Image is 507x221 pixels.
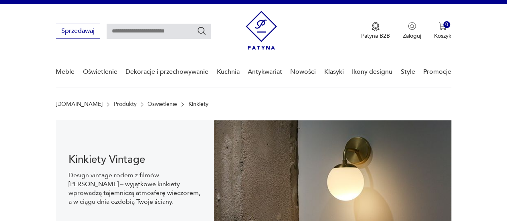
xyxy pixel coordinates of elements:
[69,155,201,164] h1: Kinkiety Vintage
[56,29,100,34] a: Sprzedawaj
[188,101,208,107] p: Kinkiety
[438,22,446,30] img: Ikona koszyka
[216,57,239,87] a: Kuchnia
[246,11,277,50] img: Patyna - sklep z meblami i dekoracjami vintage
[324,57,344,87] a: Klasyki
[56,24,100,39] button: Sprzedawaj
[372,22,380,31] img: Ikona medalu
[434,22,451,40] button: 0Koszyk
[408,22,416,30] img: Ikonka użytkownika
[434,32,451,40] p: Koszyk
[56,57,75,87] a: Meble
[352,57,392,87] a: Ikony designu
[197,26,206,36] button: Szukaj
[400,57,415,87] a: Style
[403,32,421,40] p: Zaloguj
[248,57,282,87] a: Antykwariat
[361,22,390,40] a: Ikona medaluPatyna B2B
[56,101,103,107] a: [DOMAIN_NAME]
[83,57,117,87] a: Oświetlenie
[125,57,208,87] a: Dekoracje i przechowywanie
[69,171,201,206] p: Design vintage rodem z filmów [PERSON_NAME] – wyjątkowe kinkiety wprowadzą tajemniczą atmosferę w...
[361,22,390,40] button: Patyna B2B
[423,57,451,87] a: Promocje
[403,22,421,40] button: Zaloguj
[361,32,390,40] p: Patyna B2B
[443,21,450,28] div: 0
[290,57,316,87] a: Nowości
[114,101,137,107] a: Produkty
[147,101,177,107] a: Oświetlenie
